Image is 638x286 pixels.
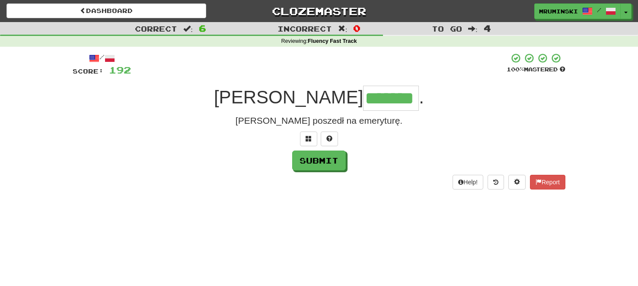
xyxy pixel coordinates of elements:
[73,114,565,127] div: [PERSON_NAME] poszedł na emeryturę.
[507,66,565,74] div: Mastered
[278,24,332,33] span: Incorrect
[507,66,524,73] span: 100 %
[353,23,360,33] span: 0
[484,23,491,33] span: 4
[6,3,206,18] a: Dashboard
[300,132,317,146] button: Switch sentence to multiple choice alt+p
[534,3,621,19] a: mruminski /
[109,64,131,75] span: 192
[453,175,483,190] button: Help!
[219,3,419,19] a: Clozemaster
[530,175,565,190] button: Report
[338,25,348,32] span: :
[135,24,177,33] span: Correct
[199,23,206,33] span: 6
[597,7,601,13] span: /
[539,7,578,15] span: mruminski
[468,25,478,32] span: :
[214,87,363,107] span: [PERSON_NAME]
[432,24,462,33] span: To go
[419,87,424,107] span: .
[308,38,357,44] strong: Fluency Fast Track
[183,25,193,32] span: :
[321,132,338,146] button: Single letter hint - you only get 1 per sentence and score half the points! alt+h
[73,67,104,75] span: Score:
[73,53,131,64] div: /
[292,151,346,170] button: Submit
[488,175,504,190] button: Round history (alt+y)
